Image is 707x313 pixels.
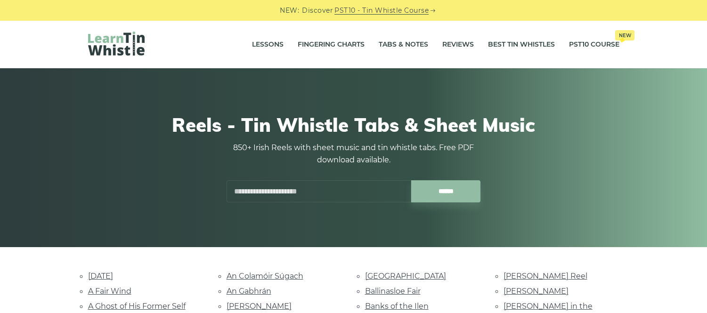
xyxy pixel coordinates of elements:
a: Tabs & Notes [379,33,428,56]
a: An Gabhrán [227,287,271,296]
a: [PERSON_NAME] Reel [504,272,587,281]
a: An Colamóir Súgach [227,272,303,281]
a: PST10 CourseNew [569,33,619,56]
a: [PERSON_NAME] [504,287,569,296]
h1: Reels - Tin Whistle Tabs & Sheet Music [88,113,619,136]
a: [DATE] [88,272,113,281]
img: LearnTinWhistle.com [88,32,145,56]
a: [PERSON_NAME] [227,302,292,311]
a: A Fair Wind [88,287,131,296]
a: [GEOGRAPHIC_DATA] [365,272,446,281]
p: 850+ Irish Reels with sheet music and tin whistle tabs. Free PDF download available. [227,142,481,166]
a: Banks of the Ilen [365,302,429,311]
a: Reviews [442,33,474,56]
a: Best Tin Whistles [488,33,555,56]
a: A Ghost of His Former Self [88,302,186,311]
span: New [615,30,634,40]
a: Ballinasloe Fair [365,287,421,296]
a: Fingering Charts [298,33,365,56]
a: Lessons [252,33,284,56]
